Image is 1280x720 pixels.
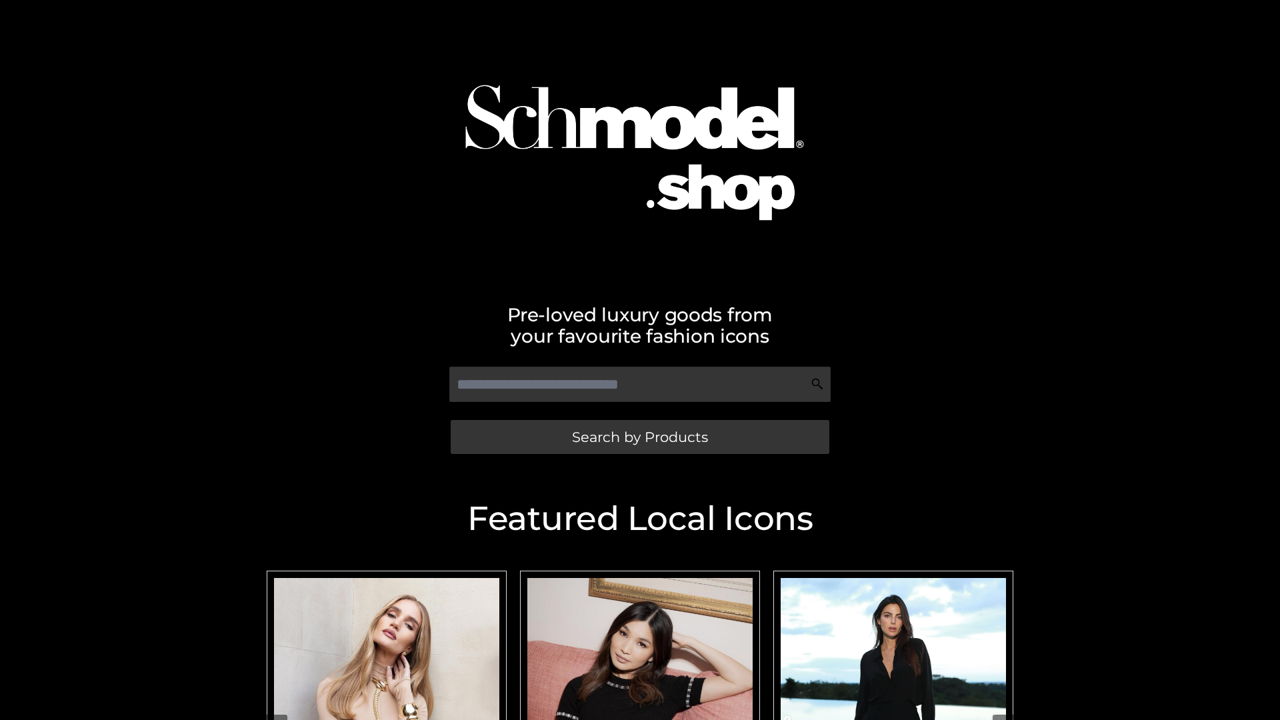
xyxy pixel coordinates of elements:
h2: Pre-loved luxury goods from your favourite fashion icons [260,304,1020,347]
img: Search Icon [811,377,824,391]
a: Search by Products [451,420,829,454]
h2: Featured Local Icons​ [260,502,1020,535]
span: Search by Products [572,430,708,444]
